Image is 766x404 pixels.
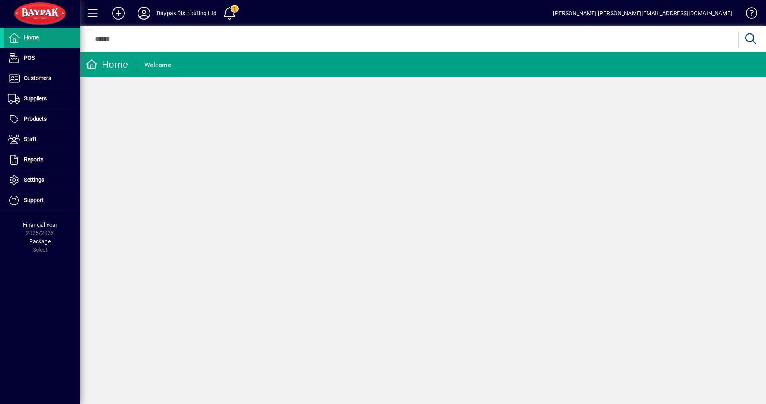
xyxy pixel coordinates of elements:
[23,222,57,228] span: Financial Year
[131,6,157,20] button: Profile
[24,75,51,81] span: Customers
[24,136,36,142] span: Staff
[24,156,43,163] span: Reports
[4,129,80,149] a: Staff
[24,34,39,41] span: Home
[4,69,80,88] a: Customers
[4,109,80,129] a: Products
[24,95,47,102] span: Suppliers
[106,6,131,20] button: Add
[24,55,35,61] span: POS
[4,150,80,170] a: Reports
[4,48,80,68] a: POS
[29,238,51,245] span: Package
[86,58,128,71] div: Home
[740,2,756,27] a: Knowledge Base
[24,197,44,203] span: Support
[4,190,80,210] a: Support
[24,116,47,122] span: Products
[144,59,171,71] div: Welcome
[157,7,217,20] div: Baypak Distributing Ltd
[553,7,732,20] div: [PERSON_NAME] [PERSON_NAME][EMAIL_ADDRESS][DOMAIN_NAME]
[4,170,80,190] a: Settings
[24,177,44,183] span: Settings
[4,89,80,109] a: Suppliers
